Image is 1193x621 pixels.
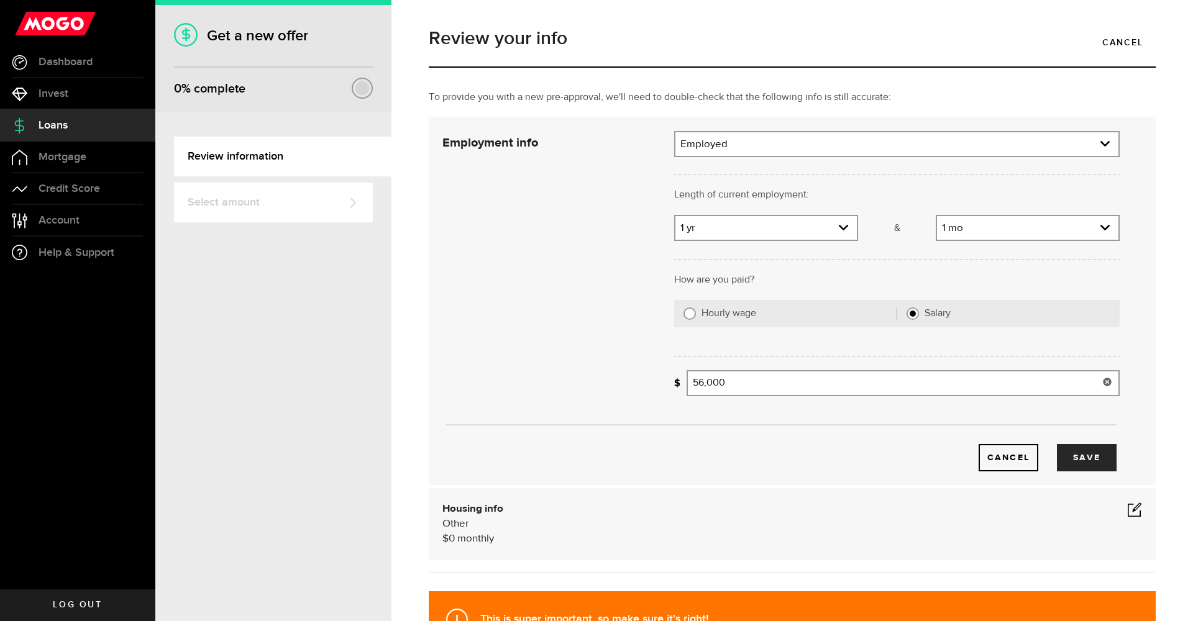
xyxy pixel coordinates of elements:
[979,444,1038,471] button: Cancel
[39,57,93,68] span: Dashboard
[1090,29,1156,55] a: Cancel
[442,504,503,514] b: Housing info
[39,88,68,99] span: Invest
[1057,444,1117,471] button: Save
[925,307,1110,320] label: Salary
[174,183,373,222] a: Select amount
[702,307,897,320] label: Hourly wage
[10,5,47,42] button: Open LiveChat chat widget
[674,273,1120,288] p: How are you paid?
[429,90,1156,105] p: To provide you with a new pre-approval, we'll need to double-check that the following info is sti...
[53,601,102,609] span: Log out
[429,29,1156,48] h1: Review your info
[442,137,538,149] strong: Employment info
[442,519,469,529] span: Other
[937,216,1118,240] a: expand select
[858,221,935,236] p: &
[174,27,373,45] h1: Get a new offer
[39,215,80,226] span: Account
[174,78,245,100] div: % complete
[39,152,86,163] span: Mortgage
[449,533,455,544] span: 0
[683,307,696,320] input: Hourly wage
[457,533,494,544] span: monthly
[174,81,181,96] span: 0
[174,137,391,176] a: Review information
[442,533,449,544] span: $
[675,216,857,240] a: expand select
[39,120,68,131] span: Loans
[675,132,1118,156] a: expand select
[674,188,1120,202] p: Length of current employment:
[39,247,114,258] span: Help & Support
[907,307,919,320] input: Salary
[39,183,100,194] span: Credit Score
